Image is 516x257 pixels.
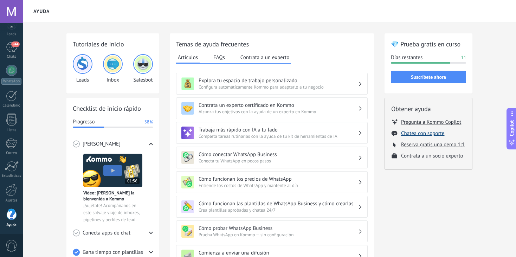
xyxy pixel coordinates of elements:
[461,54,466,61] span: 11
[1,151,22,155] div: Correo
[1,198,22,203] div: Ajustes
[199,182,358,188] span: Entiende los costos de WhatsApp y mantente al día
[1,128,22,133] div: Listas
[1,32,22,37] div: Leads
[83,230,130,237] span: Conecta apps de chat
[391,40,466,49] h2: 💎 Prueba gratis en curso
[199,133,358,139] span: Completa tareas rutinarias con la ayuda de tu kit de herramientas de IA
[11,41,19,47] span: 944
[391,71,466,83] button: Suscríbete ahora
[1,78,21,85] div: WhatsApp
[83,190,142,202] span: Vídeo: [PERSON_NAME] la bienvenida a Kommo
[199,158,358,164] span: Conecta tu WhatsApp en pocos pasos
[83,249,143,256] span: Gana tiempo con plantillas
[401,118,461,126] button: Pregunta a Kommo Copilot
[199,151,358,158] h3: Cómo conectar WhatsApp Business
[103,54,123,83] div: Inbox
[212,52,227,63] button: FAQs
[176,52,200,64] button: Artículos
[401,130,444,137] button: Chatea con soporte
[391,54,423,61] span: Días restantes
[199,200,358,207] h3: Cómo funcionan las plantillas de WhatsApp Business y cómo crearlas
[199,127,358,133] h3: Trabaja más rápido con IA a tu lado
[199,84,358,90] span: Configura automáticamente Kommo para adaptarlo a tu negocio
[199,109,358,115] span: Alcanza tus objetivos con la ayuda de un experto en Kommo
[133,54,153,83] div: Salesbot
[73,104,153,113] h2: Checklist de inicio rápido
[1,103,22,108] div: Calendario
[199,232,358,238] span: Prueba WhatsApp en Kommo — sin configuración
[1,174,22,178] div: Estadísticas
[239,52,291,63] button: Contrata a un experto
[73,118,95,126] span: Progresso
[199,102,358,109] h3: Contrata un experto certificado en Kommo
[508,120,515,136] span: Copilot
[73,40,153,49] h2: Tutoriales de inicio
[391,104,466,113] h2: Obtener ayuda
[73,54,92,83] div: Leads
[199,176,358,182] h3: Cómo funcionan los precios de WhatsApp
[401,153,463,159] button: Contrata a un socio experto
[1,223,22,227] div: Ayuda
[83,202,142,223] span: ¡Sujétate! Acompáñanos en este salvaje viaje de inboxes, pipelines y perfiles de lead.
[1,54,22,59] div: Chats
[176,40,368,49] h2: Temas de ayuda frecuentes
[199,250,358,256] h3: Comienza a enviar una difusión
[83,141,121,148] span: [PERSON_NAME]
[144,118,153,126] span: 38%
[199,77,358,84] h3: Explora tu espacio de trabajo personalizado
[411,75,446,79] span: Suscríbete ahora
[83,154,142,187] img: Meet video
[199,207,358,213] span: Crea plantillas aprobadas y chatea 24/7
[199,225,358,232] h3: Cómo probar WhatsApp Business
[401,141,465,148] button: Reserva gratis una demo 1:1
